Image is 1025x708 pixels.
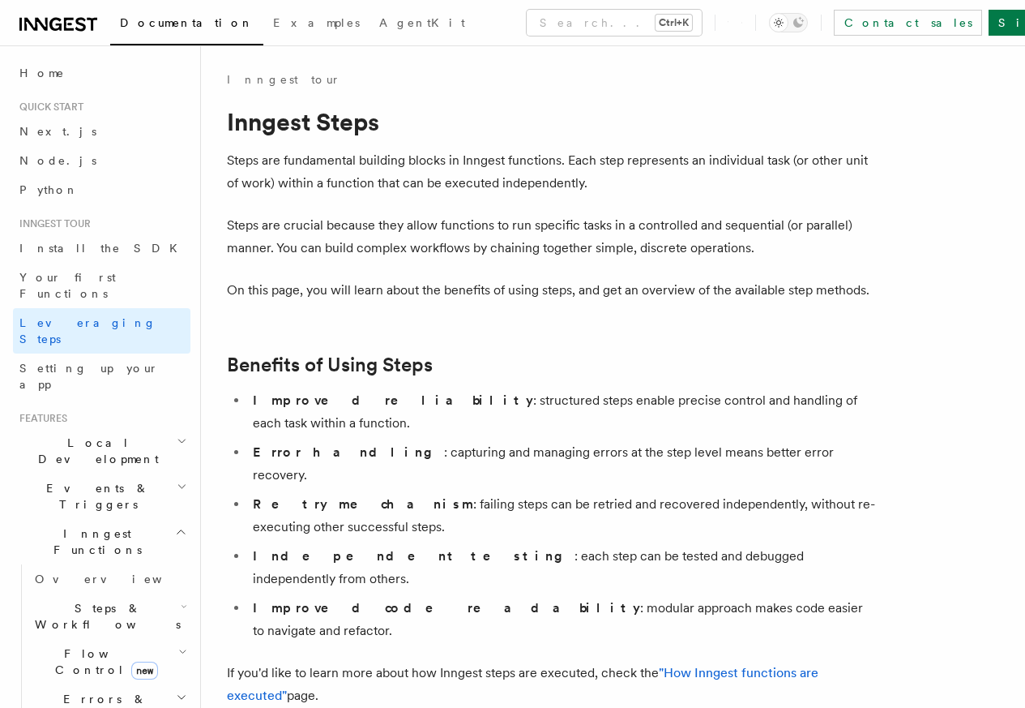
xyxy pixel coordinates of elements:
h1: Inngest Steps [227,107,875,136]
a: Python [13,175,190,204]
span: Documentation [120,16,254,29]
p: Steps are crucial because they allow functions to run specific tasks in a controlled and sequenti... [227,214,875,260]
a: Setting up your app [13,354,190,399]
span: Setting up your app [19,362,159,391]
li: : modular approach makes code easier to navigate and refactor. [248,597,875,642]
a: Install the SDK [13,234,190,263]
button: Inngest Functions [13,519,190,564]
span: Examples [273,16,360,29]
span: Install the SDK [19,242,187,255]
a: Contact sales [834,10,982,36]
a: Examples [263,5,369,44]
span: Next.js [19,125,96,138]
span: new [131,662,158,680]
strong: Independent testing [253,548,574,564]
span: Steps & Workflows [28,600,181,633]
a: Benefits of Using Steps [227,354,433,376]
button: Toggle dark mode [769,13,808,32]
a: AgentKit [369,5,475,44]
a: Overview [28,564,190,594]
p: Steps are fundamental building blocks in Inngest functions. Each step represents an individual ta... [227,149,875,195]
span: Events & Triggers [13,480,177,513]
span: Node.js [19,154,96,167]
a: Leveraging Steps [13,308,190,354]
a: Next.js [13,117,190,146]
span: AgentKit [379,16,465,29]
span: Local Development [13,435,177,467]
a: Documentation [110,5,263,45]
button: Flow Controlnew [28,639,190,684]
span: Inngest tour [13,217,91,230]
li: : failing steps can be retried and recovered independently, without re-executing other successful... [248,493,875,539]
strong: Improved code readability [253,600,640,616]
li: : structured steps enable precise control and handling of each task within a function. [248,389,875,435]
li: : capturing and managing errors at the step level means better error recovery. [248,441,875,487]
p: On this page, you will learn about the benefits of using steps, and get an overview of the availa... [227,279,875,302]
strong: Error handling [253,444,444,460]
span: Flow Control [28,646,178,678]
span: Python [19,183,79,196]
strong: Retry mechanism [253,496,473,512]
span: Overview [35,573,202,586]
a: Your first Functions [13,263,190,308]
kbd: Ctrl+K [656,15,692,31]
button: Events & Triggers [13,474,190,519]
button: Steps & Workflows [28,594,190,639]
span: Leveraging Steps [19,316,156,345]
span: Your first Functions [19,271,116,300]
span: Inngest Functions [13,526,175,558]
li: : each step can be tested and debugged independently from others. [248,545,875,590]
span: Features [13,412,67,425]
button: Search...Ctrl+K [527,10,702,36]
strong: Improved reliability [253,393,533,408]
button: Local Development [13,428,190,474]
a: Node.js [13,146,190,175]
p: If you'd like to learn more about how Inngest steps are executed, check the page. [227,662,875,707]
a: Inngest tour [227,71,340,88]
span: Home [19,65,65,81]
a: Home [13,58,190,88]
span: Quick start [13,101,83,114]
